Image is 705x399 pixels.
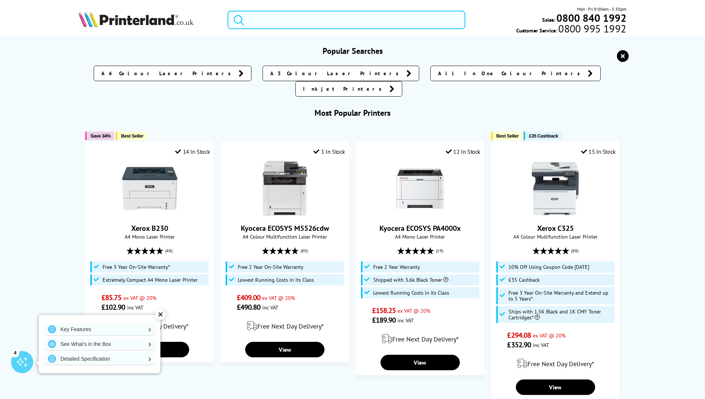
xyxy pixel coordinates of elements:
[537,223,574,233] a: Xerox C325
[90,133,111,139] span: Save 34%
[238,277,314,283] span: Lowest Running Costs in its Class
[373,264,420,270] span: Free 2 Year Warranty
[529,133,558,139] span: £35 Cashback
[516,379,595,395] a: View
[360,329,480,349] div: modal_delivery
[131,223,168,233] a: Xerox B230
[533,332,566,339] span: ex VAT @ 20%
[508,309,612,320] span: Ships with 1.5K Black and 1K CMY Toner Cartridges*
[392,161,448,216] img: Kyocera ECOSYS PA4000x
[516,25,626,34] span: Customer Service:
[225,233,345,240] span: A4 Colour Multifunction Laser Printer
[436,244,443,258] span: (19)
[121,133,143,139] span: Best Seller
[44,338,155,350] a: See What's in the Box
[581,148,616,155] div: 15 In Stock
[524,132,562,140] button: £35 Cashback
[262,294,295,301] span: ex VAT @ 20%
[533,341,549,348] span: inc VAT
[79,46,626,56] h3: Popular Searches
[270,70,403,77] span: A3 Colour Laser Printers
[11,348,19,357] div: 4
[262,304,278,311] span: inc VAT
[238,264,303,270] span: Free 2 Year On-Site Warranty
[379,223,461,233] a: Kyocera ECOSYS PA4000x
[89,233,210,240] span: A4 Mono Laser Printer
[373,290,449,296] span: Lowest Running Costs in its Class
[372,306,396,315] span: £158.25
[507,330,531,340] span: £294.08
[44,353,155,365] a: Detailed Specification
[495,233,616,240] span: A4 Colour Multifunction Laser Printer
[313,148,345,155] div: 1 In Stock
[381,355,460,370] a: View
[360,233,480,240] span: A4 Mono Laser Printer
[430,66,601,81] a: All In One Colour Printers
[495,353,616,374] div: modal_delivery
[491,132,522,140] button: Best Seller
[165,244,173,258] span: (48)
[127,304,143,311] span: inc VAT
[372,315,396,325] span: £189.90
[122,161,177,216] img: Xerox B230
[85,132,114,140] button: Save 34%
[124,294,156,301] span: ex VAT @ 20%
[237,293,261,302] span: £409.00
[556,11,626,25] b: 0800 840 1992
[542,16,555,23] span: Sales:
[438,70,584,77] span: All In One Colour Printers
[228,11,465,29] input: Search product or
[257,210,313,218] a: Kyocera ECOSYS M5526cdw
[301,244,308,258] span: (80)
[101,293,122,302] span: £85.75
[508,264,589,270] span: 10% Off Using Coupon Code [DATE]
[94,66,251,81] a: A4 Colour Laser Printers
[155,309,166,320] div: ✕
[557,25,626,32] span: 0800 995 1992
[397,317,414,324] span: inc VAT
[263,66,419,81] a: A3 Colour Laser Printers
[528,210,583,218] a: Xerox C325
[44,323,155,335] a: Key Features
[446,148,480,155] div: 12 In Stock
[508,277,540,283] span: £35 Cashback
[508,290,612,302] span: Free 3 Year On-Site Warranty and Extend up to 5 Years*
[241,223,329,233] a: Kyocera ECOSYS M5526cdw
[101,70,235,77] span: A4 Colour Laser Printers
[295,81,402,97] a: Inkjet Printers
[79,11,194,27] img: Printerland Logo
[555,14,626,21] a: 0800 840 1992
[397,307,430,314] span: ex VAT @ 20%
[392,210,448,218] a: Kyocera ECOSYS PA4000x
[103,264,170,270] span: Free 3 Year On-Site Warranty*
[79,11,218,29] a: Printerland Logo
[116,132,147,140] button: Best Seller
[79,108,626,118] h3: Most Popular Printers
[571,244,579,258] span: (88)
[175,148,210,155] div: 14 In Stock
[245,342,325,357] a: View
[577,6,626,13] span: Mon - Fri 9:00am - 5:30pm
[303,85,386,93] span: Inkjet Printers
[373,277,448,283] span: Shipped with 3.6k Black Toner
[528,161,583,216] img: Xerox C325
[101,302,125,312] span: £102.90
[496,133,519,139] span: Best Seller
[103,277,198,283] span: Extremely Compact A4 Mono Laser Printer
[507,340,531,350] span: £352.90
[257,161,313,216] img: Kyocera ECOSYS M5526cdw
[122,210,177,218] a: Xerox B230
[225,316,345,336] div: modal_delivery
[237,302,261,312] span: £490.80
